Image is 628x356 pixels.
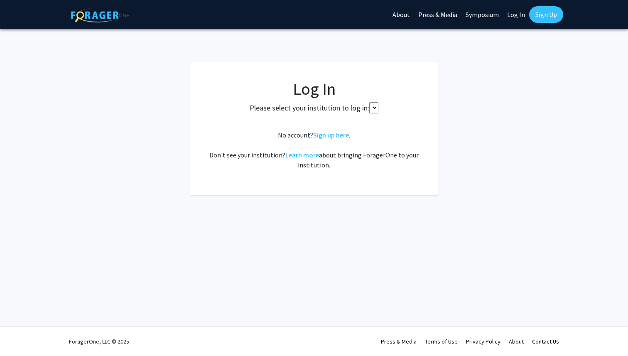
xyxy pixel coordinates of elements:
[381,338,417,345] a: Press & Media
[509,338,524,345] a: About
[250,102,369,113] label: Please select your institution to log in:
[532,338,559,345] a: Contact Us
[313,131,349,139] a: Sign up here
[466,338,500,345] a: Privacy Policy
[285,151,319,159] a: Learn more about bringing ForagerOne to your institution
[206,79,422,99] h1: Log In
[206,130,422,170] div: No account? . Don't see your institution? about bringing ForagerOne to your institution.
[425,338,458,345] a: Terms of Use
[71,8,129,22] img: ForagerOne Logo
[529,6,563,23] a: Sign Up
[69,327,129,356] div: ForagerOne, LLC © 2025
